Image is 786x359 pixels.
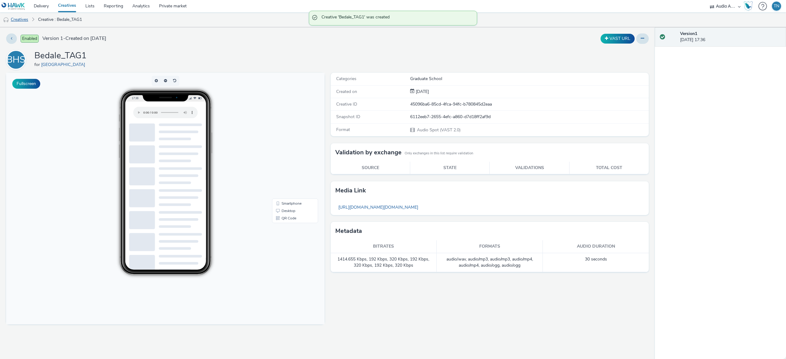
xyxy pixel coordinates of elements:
[275,144,290,147] span: QR Code
[410,114,648,120] div: 6112eeb7-2655-4efc-a860-d7d18ff2af9d
[405,151,473,156] small: Only exchanges in this list require validation
[416,127,461,133] span: Audio Spot (VAST 2.0)
[125,24,132,27] span: 17:36
[599,34,636,44] div: Duplicate the creative as a VAST URL
[437,253,543,272] td: audio/wav, audio/mp3, audio/mp3, audio/mp4, audio/mp4, audio/ogg, audio/ogg
[331,253,437,272] td: 1414.655 Kbps, 192 Kbps, 320 Kbps, 192 Kbps, 320 Kbps, 192 Kbps, 320 Kbps
[601,34,635,44] button: VAST URL
[437,240,543,253] th: Formats
[331,240,437,253] th: Bitrates
[336,89,357,95] span: Created on
[336,114,360,120] span: Snapshot ID
[569,162,649,174] th: Total cost
[410,76,648,82] div: Graduate School
[331,162,410,174] th: Source
[543,240,649,253] th: Audio duration
[6,51,25,68] div: BHS
[335,226,362,236] h3: Metadata
[41,62,88,68] a: [GEOGRAPHIC_DATA]
[410,162,490,174] th: State
[336,101,357,107] span: Creative ID
[543,253,649,272] td: 30 seconds
[21,35,39,43] span: Enabled
[34,50,88,62] h1: Bedale_TAG1
[267,142,311,149] li: QR Code
[744,1,753,11] img: Hawk Academy
[2,2,25,10] img: undefined Logo
[336,127,350,133] span: Format
[275,136,289,140] span: Desktop
[774,2,779,11] div: TN
[414,89,429,95] div: Creation 09 October 2025, 17:36
[267,134,311,142] li: Desktop
[410,101,648,107] div: 45096ba6-85cd-4fca-94fc-b780845d2eaa
[35,12,85,27] a: Creative : Bedale_TAG1
[12,79,40,89] button: Fullscreen
[34,62,41,68] span: for
[744,1,755,11] a: Hawk Academy
[267,127,311,134] li: Smartphone
[680,31,781,43] div: [DATE] 17:36
[6,57,28,63] a: BHS
[680,31,697,37] strong: Version 1
[335,148,402,157] h3: Validation by exchange
[275,129,295,133] span: Smartphone
[414,89,429,95] span: [DATE]
[3,17,9,23] img: audio
[490,162,569,174] th: Validations
[336,76,356,82] span: Categories
[335,186,366,195] h3: Media link
[335,201,421,213] a: [URL][DOMAIN_NAME][DOMAIN_NAME]
[42,35,106,42] span: Version 1 - Created on [DATE]
[321,14,471,22] span: Creative 'Bedale_TAG1' was created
